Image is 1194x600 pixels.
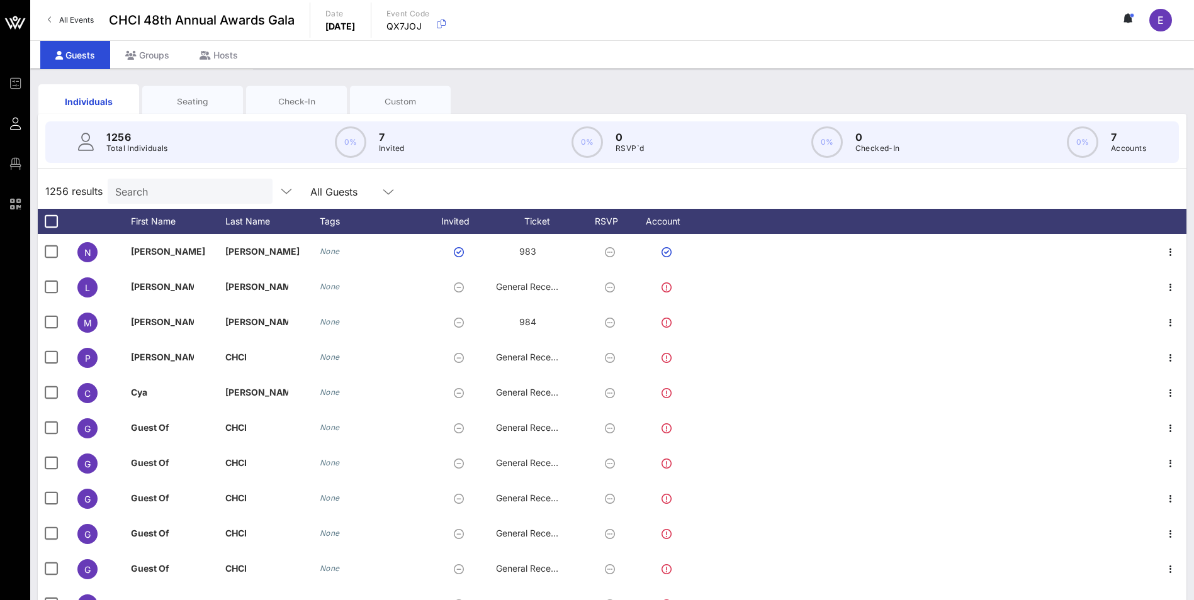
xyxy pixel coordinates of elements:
p: Total Individuals [106,142,168,155]
p: Checked-In [855,142,900,155]
span: M [84,318,92,328]
p: Cya [131,375,194,410]
span: C [84,388,91,399]
div: Ticket [496,209,590,234]
div: All Guests [303,179,403,204]
p: [PERSON_NAME]… [131,340,194,375]
span: [PERSON_NAME] [131,246,205,257]
span: [PERSON_NAME] [225,246,300,257]
p: Guest Of [131,445,194,481]
span: General Reception [496,492,572,503]
span: General Reception [496,528,572,538]
i: None [320,387,340,397]
p: 0 [855,130,900,145]
p: CHCI [225,516,288,551]
span: General Reception [496,387,572,397]
p: CHCI [225,445,288,481]
span: E [1157,14,1164,26]
p: Guest Of [131,481,194,516]
span: General Reception [496,457,572,468]
span: N [84,247,91,258]
p: 1256 [106,130,168,145]
i: None [320,458,340,467]
span: 984 [519,316,536,327]
p: CHCI [225,481,288,516]
p: [PERSON_NAME] [225,375,288,410]
i: None [320,564,340,573]
i: None [320,528,340,538]
p: [PERSON_NAME] … [225,304,288,340]
div: E [1149,9,1172,31]
div: Account [634,209,704,234]
p: [PERSON_NAME] [225,269,288,304]
div: Custom [359,96,441,108]
i: None [320,282,340,291]
span: G [84,458,91,469]
p: RSVP`d [616,142,644,155]
p: Guest Of [131,516,194,551]
p: 0 [616,130,644,145]
p: 7 [379,130,405,145]
span: G [84,529,91,540]
div: RSVP [590,209,634,234]
p: [PERSON_NAME] [131,304,194,340]
p: QX7JOJ [386,20,430,33]
p: [DATE] [325,20,356,33]
span: CHCI 48th Annual Awards Gala [109,11,295,30]
p: CHCI [225,340,288,375]
i: None [320,317,340,326]
div: Seating [152,96,234,108]
div: Last Name [225,209,320,234]
span: All Events [59,15,94,25]
p: Accounts [1111,142,1146,155]
p: Guest Of [131,551,194,586]
i: None [320,423,340,432]
p: Invited [379,142,405,155]
span: General Reception [496,281,572,292]
p: [PERSON_NAME] [131,269,194,304]
i: None [320,493,340,503]
i: None [320,352,340,362]
span: P [85,353,91,364]
p: 7 [1111,130,1146,145]
div: Groups [110,41,184,69]
div: All Guests [310,186,358,197]
p: CHCI [225,410,288,445]
span: General Reception [496,422,572,433]
p: Event Code [386,8,430,20]
span: L [85,282,90,293]
i: None [320,247,340,256]
span: G [84,564,91,575]
span: G [84,494,91,504]
p: Date [325,8,356,20]
span: G [84,423,91,434]
div: Guests [40,41,110,69]
div: Tags [320,209,427,234]
p: Guest Of [131,410,194,445]
span: General Reception [496,352,572,362]
div: Invited [427,209,496,234]
div: First Name [131,209,225,234]
p: CHCI [225,551,288,586]
div: Individuals [48,95,130,108]
span: 983 [519,246,536,257]
span: 1256 results [45,184,103,199]
span: General Reception [496,563,572,574]
div: Check-In [256,96,337,108]
a: All Events [40,10,101,30]
div: Hosts [184,41,253,69]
